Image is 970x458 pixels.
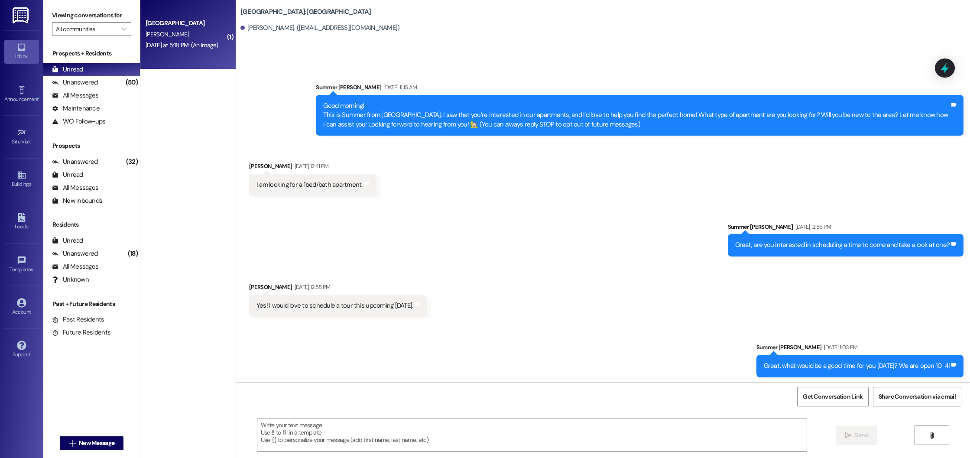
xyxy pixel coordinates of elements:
[822,343,858,352] div: [DATE] 1:03 PM
[292,162,329,171] div: [DATE] 12:41 PM
[256,301,413,310] div: Yes! I would love to schedule a tour this upcoming [DATE].
[52,78,98,87] div: Unanswered
[855,431,868,440] span: Send
[793,222,831,231] div: [DATE] 12:56 PM
[928,432,935,439] i: 
[240,23,400,32] div: [PERSON_NAME]. ([EMAIL_ADDRESS][DOMAIN_NAME])
[4,168,39,191] a: Buildings
[52,262,98,271] div: All Messages
[52,65,83,74] div: Unread
[756,343,964,355] div: Summer [PERSON_NAME]
[240,7,371,16] b: [GEOGRAPHIC_DATA]: [GEOGRAPHIC_DATA]
[126,247,140,260] div: (18)
[52,315,104,324] div: Past Residents
[52,170,83,179] div: Unread
[146,41,218,49] div: [DATE] at 5:18 PM: (An Image)
[31,137,32,143] span: •
[146,19,226,28] div: [GEOGRAPHIC_DATA]
[52,183,98,192] div: All Messages
[146,30,189,38] span: [PERSON_NAME]
[43,220,140,229] div: Residents
[52,236,83,245] div: Unread
[56,22,117,36] input: All communities
[845,432,851,439] i: 
[764,361,950,370] div: Great, what would be a good time for you [DATE]? We are open 10-4!
[256,180,363,189] div: I am looking for a 1bed/bath apartment.
[43,141,140,150] div: Prospects
[52,328,110,337] div: Future Residents
[803,392,863,401] span: Get Conversation Link
[4,253,39,276] a: Templates •
[249,283,427,295] div: [PERSON_NAME]
[39,95,40,101] span: •
[735,240,950,250] div: Great, are you interested in scheduling a time to come and take a look at one?
[52,104,100,113] div: Maintenance
[4,210,39,234] a: Leads
[124,155,140,169] div: (32)
[52,9,131,22] label: Viewing conversations for
[323,101,950,129] div: Good morning! This is Summer from [GEOGRAPHIC_DATA]. I saw that you’re interested in our apartmen...
[4,338,39,361] a: Support
[52,91,98,100] div: All Messages
[60,436,124,450] button: New Message
[52,117,105,126] div: WO Follow-ups
[122,26,127,32] i: 
[873,387,961,406] button: Share Conversation via email
[52,275,89,284] div: Unknown
[33,265,35,271] span: •
[381,83,417,92] div: [DATE] 11:15 AM
[79,439,114,448] span: New Message
[292,283,331,292] div: [DATE] 12:58 PM
[728,222,964,234] div: Summer [PERSON_NAME]
[43,49,140,58] div: Prospects + Residents
[879,392,956,401] span: Share Conversation via email
[69,440,75,447] i: 
[316,83,964,95] div: Summer [PERSON_NAME]
[797,387,868,406] button: Get Conversation Link
[43,299,140,309] div: Past + Future Residents
[249,162,376,174] div: [PERSON_NAME]
[52,196,102,205] div: New Inbounds
[4,40,39,63] a: Inbox
[836,426,878,445] button: Send
[123,76,140,89] div: (50)
[13,7,30,23] img: ResiDesk Logo
[52,249,98,258] div: Unanswered
[4,125,39,149] a: Site Visit •
[52,157,98,166] div: Unanswered
[4,296,39,319] a: Account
